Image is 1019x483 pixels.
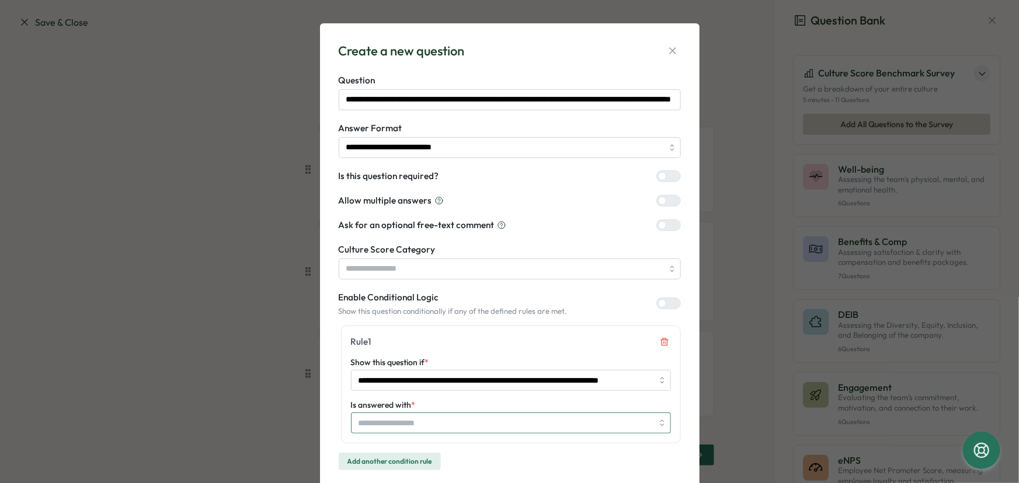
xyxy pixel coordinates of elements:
label: Enable Conditional Logic [339,291,568,304]
p: Show this question conditionally if any of the defined rules are met. [339,306,568,317]
label: Question [339,74,681,87]
span: Ask for an optional free-text comment [339,219,495,232]
label: Answer Format [339,122,681,135]
label: Culture Score Category [339,243,681,256]
span: Add another condition rule [347,453,432,470]
p: Rule 1 [351,335,371,348]
span: Allow multiple answers [339,194,432,207]
div: Create a new question [339,42,465,60]
button: Remove condition rule 1 [658,335,671,348]
label: Show this question if [351,356,429,369]
label: Is answered with [351,399,416,412]
button: Add another condition rule [339,453,441,470]
label: Is this question required? [339,170,439,183]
